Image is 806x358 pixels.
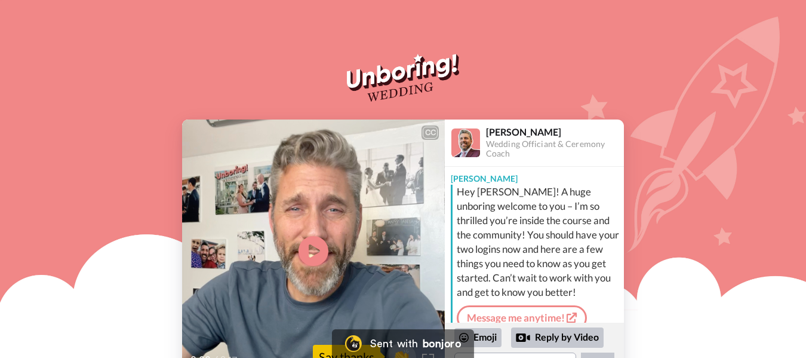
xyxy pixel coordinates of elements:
div: Wedding Officiant & Ceremony Coach [486,139,623,160]
img: Profile Image [451,128,480,157]
div: [PERSON_NAME] [445,167,624,185]
div: Reply by Video [511,328,604,348]
div: Sent with [370,338,418,349]
div: Reply by Video [516,331,530,345]
div: bonjoro [423,338,461,349]
a: Message me anytime! [457,305,587,331]
div: Emoji [454,328,502,347]
a: Bonjoro LogoSent withbonjoro [332,329,474,358]
div: Hey [PERSON_NAME]! A huge unboring welcome to you – I’m so thrilled you’re inside the course and ... [457,185,621,299]
img: Bonjoro Logo [345,335,362,352]
div: CC [423,127,438,139]
div: [PERSON_NAME] [486,126,623,137]
img: Unboring!Wedding logo [347,54,459,102]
